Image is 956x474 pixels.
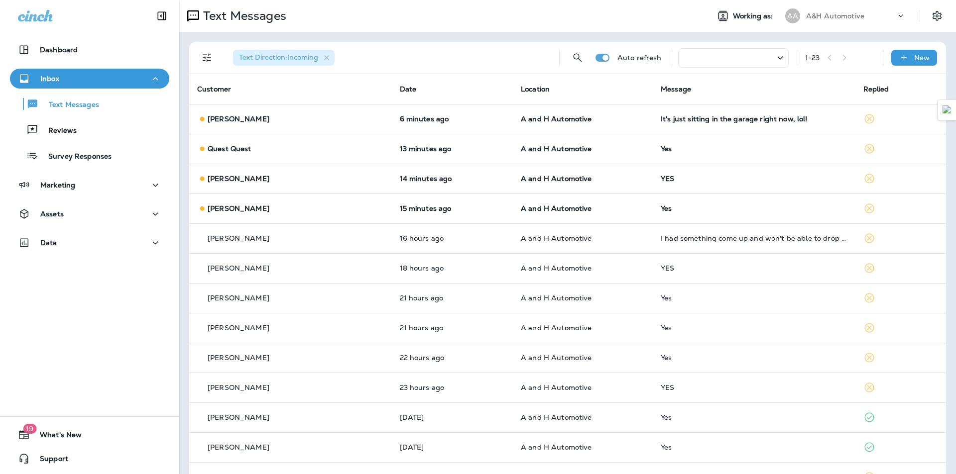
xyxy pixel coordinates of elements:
[521,144,592,153] span: A and H Automotive
[40,210,64,218] p: Assets
[943,105,952,114] img: Detect Auto
[521,204,592,213] span: A and H Automotive
[661,324,847,332] div: Yes
[400,145,505,153] p: Aug 25, 2025 10:18 AM
[785,8,800,23] div: AA
[23,424,36,434] span: 19
[661,264,847,272] div: YES
[233,50,335,66] div: Text Direction:Incoming
[208,145,251,153] p: Quest Quest
[10,233,169,253] button: Data
[400,294,505,302] p: Aug 24, 2025 01:26 PM
[39,100,99,110] p: Text Messages
[400,354,505,362] p: Aug 24, 2025 11:56 AM
[400,324,505,332] p: Aug 24, 2025 12:52 PM
[30,455,68,467] span: Support
[661,204,847,212] div: Yes
[521,114,592,123] span: A and H Automotive
[208,234,269,242] p: [PERSON_NAME]
[521,383,592,392] span: A and H Automotive
[661,443,847,451] div: Yes
[400,413,505,421] p: Aug 24, 2025 10:19 AM
[199,8,286,23] p: Text Messages
[10,40,169,60] button: Dashboard
[208,413,269,421] p: [PERSON_NAME]
[400,234,505,242] p: Aug 24, 2025 05:47 PM
[521,174,592,183] span: A and H Automotive
[521,85,550,94] span: Location
[928,7,946,25] button: Settings
[400,204,505,212] p: Aug 25, 2025 10:16 AM
[805,54,820,62] div: 1 - 23
[661,85,691,94] span: Message
[148,6,176,26] button: Collapse Sidebar
[661,294,847,302] div: Yes
[208,175,269,183] p: [PERSON_NAME]
[661,413,847,421] div: Yes
[661,145,847,153] div: Yes
[197,48,217,68] button: Filters
[239,53,318,62] span: Text Direction : Incoming
[914,54,930,62] p: New
[400,443,505,451] p: Aug 24, 2025 10:19 AM
[208,204,269,212] p: [PERSON_NAME]
[863,85,889,94] span: Replied
[10,425,169,445] button: 19What's New
[661,383,847,391] div: YES
[197,85,231,94] span: Customer
[10,145,169,166] button: Survey Responses
[208,264,269,272] p: [PERSON_NAME]
[400,175,505,183] p: Aug 25, 2025 10:17 AM
[521,234,592,243] span: A and H Automotive
[521,413,592,422] span: A and H Automotive
[38,126,77,136] p: Reviews
[521,443,592,452] span: A and H Automotive
[521,264,592,273] span: A and H Automotive
[40,239,57,247] p: Data
[208,324,269,332] p: [PERSON_NAME]
[400,85,417,94] span: Date
[10,449,169,469] button: Support
[208,383,269,391] p: [PERSON_NAME]
[10,204,169,224] button: Assets
[733,12,775,20] span: Working as:
[208,354,269,362] p: [PERSON_NAME]
[10,94,169,114] button: Text Messages
[661,234,847,242] div: I had something come up and won't be able to drop the civic off tomorrow. I'll call tomorrow to f...
[661,115,847,123] div: It's just sitting in the garage right now, lol!
[521,293,592,302] span: A and H Automotive
[30,431,82,443] span: What's New
[208,443,269,451] p: [PERSON_NAME]
[521,323,592,332] span: A and H Automotive
[38,152,112,162] p: Survey Responses
[208,294,269,302] p: [PERSON_NAME]
[40,46,78,54] p: Dashboard
[661,354,847,362] div: Yes
[400,115,505,123] p: Aug 25, 2025 10:24 AM
[208,115,269,123] p: [PERSON_NAME]
[40,75,59,83] p: Inbox
[40,181,75,189] p: Marketing
[10,69,169,89] button: Inbox
[617,54,662,62] p: Auto refresh
[661,175,847,183] div: YES
[521,353,592,362] span: A and H Automotive
[10,175,169,195] button: Marketing
[400,383,505,391] p: Aug 24, 2025 11:14 AM
[10,119,169,140] button: Reviews
[568,48,588,68] button: Search Messages
[806,12,864,20] p: A&H Automotive
[400,264,505,272] p: Aug 24, 2025 04:00 PM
